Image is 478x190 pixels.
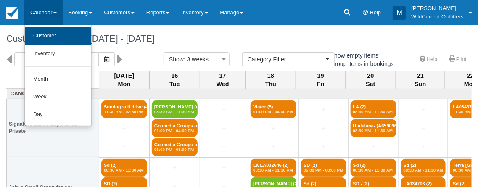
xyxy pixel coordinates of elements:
[353,109,394,114] em: 08:30 AM - 11:30 AM
[353,168,394,173] em: 08:30 AM - 11:30 AM
[251,100,296,118] a: Viator (5)01:00 PM - 04:00 PM
[253,168,294,173] em: 08:30 AM - 11:30 AM
[152,119,198,137] a: Go media Groups of 1 (6)01:00 PM - 04:00 PM
[321,52,385,58] span: Show empty items
[101,100,147,118] a: Sundog self drive (4)11:30 AM - 02:30 PM
[363,10,368,16] i: Help
[401,142,446,151] a: +
[251,159,296,177] a: La-LA032646 (2)08:30 AM - 11:30 AM
[184,56,209,63] span: : 3 weeks
[370,9,381,16] span: Help
[6,34,472,44] h1: Customer Calendar
[101,159,147,177] a: Sd (2)08:30 AM - 11:30 AM
[346,71,396,89] th: 20 Sat
[25,27,91,45] a: Customer
[321,61,401,66] span: Group items in bookings
[202,124,246,133] a: +
[253,109,294,114] em: 01:00 PM - 04:00 PM
[401,124,446,133] a: +
[351,100,396,118] a: LA (2)08:30 AM - 11:30 AM
[25,45,91,63] a: Inventory
[6,7,18,19] img: checkfront-main-nav-mini-logo.png
[101,124,147,133] a: +
[150,71,200,89] th: 16 Tue
[99,71,150,89] th: [DATE] Mon
[304,168,343,173] em: 05:00 PM - 08:00 PM
[353,128,394,133] em: 08:30 AM - 11:30 AM
[415,53,443,66] a: Help
[351,142,396,151] a: +
[351,159,396,177] a: Sd (2)08:30 AM - 11:30 AM
[152,100,198,118] a: [PERSON_NAME] (4)08:30 AM - 11:30 AM
[351,119,396,137] a: Umfalana- (A659096) (2)08:30 AM - 11:30 AM
[200,71,246,89] th: 17 Wed
[301,105,346,114] a: +
[25,71,91,88] a: Month
[164,52,230,66] button: Show: 3 weeks
[202,142,246,151] a: +
[25,106,91,124] a: Day
[154,109,195,114] em: 08:30 AM - 11:30 AM
[444,53,472,66] a: Print
[7,99,99,157] th: Signature Canoe Experience- Private
[152,163,198,172] a: +
[104,109,145,114] em: 11:30 AM - 02:30 PM
[202,163,246,172] a: +
[301,124,346,133] a: +
[154,147,195,152] em: 05:00 PM - 08:00 PM
[85,33,155,44] span: [DATE] - [DATE]
[301,159,346,177] a: SD (2)05:00 PM - 08:00 PM
[101,142,147,151] a: +
[25,88,91,106] a: Week
[248,55,324,63] span: Category Filter
[401,105,446,114] a: +
[202,105,246,114] a: +
[246,71,296,89] th: 18 Thu
[321,58,399,70] label: Group items in bookings
[251,142,296,151] a: +
[321,49,384,62] label: Show empty items
[152,138,198,156] a: Go media Groups of 1 (4)05:00 PM - 08:00 PM
[396,71,445,89] th: 21 Sun
[242,52,335,66] button: Category Filter
[104,168,145,173] em: 08:30 AM - 11:30 AM
[296,71,346,89] th: 19 Fri
[251,124,296,133] a: +
[401,159,446,177] a: Sd (2)08:30 AM - 11:30 AM
[411,4,464,13] p: [PERSON_NAME]
[24,25,92,126] ul: Calendar
[169,56,184,63] span: Show
[411,13,464,21] p: WildCurrent Outfitters
[393,6,406,20] div: M
[404,168,444,173] em: 08:30 AM - 11:30 AM
[301,142,346,151] a: +
[9,90,97,98] a: Canoe Adventures (45)
[154,128,195,133] em: 01:00 PM - 04:00 PM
